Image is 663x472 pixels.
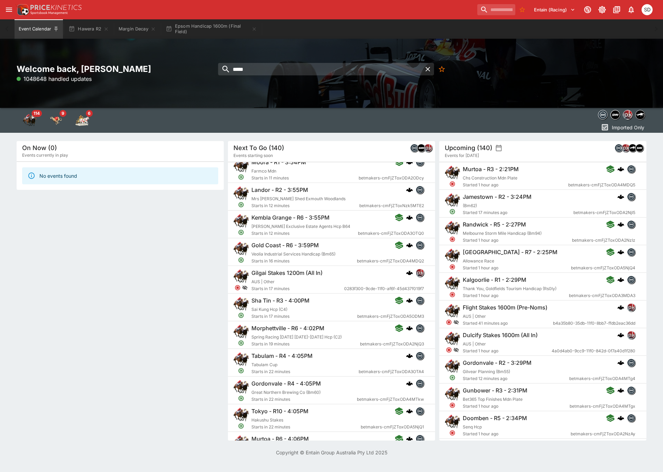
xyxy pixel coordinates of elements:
[233,296,249,312] img: horse_racing.png
[463,231,542,236] span: Melbourne Storm Mile Handicap (Bm94)
[238,202,244,208] svg: Open
[30,5,82,10] img: PriceKinetics
[449,291,455,298] svg: Closed
[627,331,635,339] div: pricekinetics
[234,285,241,291] svg: Closed
[75,113,89,127] div: Harness Racing
[251,186,308,194] h6: Landor - R2 - 3:55PM
[3,3,15,16] button: open drawer
[416,214,424,221] img: betmakers.png
[617,304,624,311] div: cerberus
[642,4,653,15] div: Stuart Dibb
[251,341,360,348] span: Starts in 19 minutes
[463,403,570,410] span: Started 1 hour ago
[233,186,249,201] img: horse_racing.png
[463,237,572,244] span: Started 1 hour ago
[23,113,37,127] div: Horse Racing
[596,3,608,16] button: Toggle light/dark mode
[416,296,424,305] div: betmakers
[233,379,249,395] img: horse_racing.png
[615,144,623,152] img: betmakers.png
[406,297,413,304] div: cerberus
[357,258,424,265] span: betmakers-cmFjZToxODA4MDQ2
[238,229,244,235] svg: Open
[162,19,261,39] button: Epsom Handicap 1600m (Final Field)
[406,380,413,387] img: logo-cerberus.svg
[406,408,413,415] img: logo-cerberus.svg
[416,269,424,277] img: pricekinetics.png
[251,408,309,415] h6: Tokyo - R10 - 4:05PM
[406,269,413,276] div: cerberus
[251,334,342,340] span: Spring Racing [DATE] [DATE]-[DATE] Hcp (C2)
[238,174,244,180] svg: Open
[417,144,425,152] div: samemeetingmulti
[17,75,92,83] p: 1048648 handled updates
[463,258,494,263] span: Allowance Race
[406,214,413,221] img: logo-cerberus.svg
[627,276,635,284] div: betmakers
[445,193,460,208] img: horse_racing.png
[627,414,635,422] div: betmakers
[30,11,68,15] img: Sportsbook Management
[449,430,455,436] svg: Closed
[251,417,283,423] span: Hakushu Stakes
[344,285,424,292] span: 0283f300-9cde-11f0-af6f-45d437f019f7
[627,414,635,422] img: betmakers.png
[357,313,424,320] span: betmakers-cmFjZToxODA5ODM3
[251,258,357,265] span: Starts in 16 minutes
[410,144,418,152] div: betmakers
[251,368,359,375] span: Starts in 22 minutes
[251,396,357,403] span: Starts in 22 minutes
[463,221,526,228] h6: Randwick - R5 - 2:27PM
[64,19,113,39] button: Hawera R2
[238,423,244,429] svg: Open
[416,269,424,277] div: pricekinetics
[617,332,624,339] div: cerberus
[623,110,632,119] img: pricekinetics.png
[251,168,276,174] span: Farmco Mdn
[435,63,448,75] button: No Bookmarks
[233,269,249,284] img: horse_racing.png
[416,297,424,304] img: betmakers.png
[445,144,492,152] h5: Upcoming (140)
[639,2,655,17] button: Stuart Dibb
[530,4,579,15] button: Select Tenant
[625,3,637,16] button: Notifications
[617,332,624,339] img: logo-cerberus.svg
[463,424,482,429] span: Senq Hcp
[359,202,424,209] span: betmakers-cmFjZToxNzk5MTE2
[463,304,547,311] h6: Flight Stakes 1600m (Pre-Noms)
[449,402,455,408] svg: Closed
[636,144,643,152] img: samemeetingmulti.png
[406,435,413,442] img: logo-cerberus.svg
[49,113,63,127] div: Greyhound Racing
[621,144,630,152] div: pricekinetics
[623,110,633,120] div: pricekinetics
[416,158,424,166] div: betmakers
[251,214,330,221] h6: Kembla Grange - R6 - 3:55PM
[495,145,502,151] button: settings
[233,352,249,367] img: horse_racing.png
[445,414,460,429] img: horse_racing.png
[17,108,95,133] div: Event type filters
[75,113,89,127] img: harness_racing
[569,375,635,382] span: betmakers-cmFjZToxODA4MTg4
[463,431,571,437] span: Started 1 hour ago
[627,193,635,201] div: betmakers
[424,144,432,152] div: pricekinetics
[251,159,306,166] h6: Moora - R1 - 3:54PM
[251,224,350,229] span: [PERSON_NAME] Exclusive Estate Agents Hcp B64
[416,241,424,249] div: betmakers
[611,110,620,119] img: samemeetingmulti.png
[449,374,455,381] svg: Open
[251,251,335,257] span: Veolia Industrial Services Handicap (Bm65)
[416,213,424,222] div: betmakers
[251,175,359,182] span: Starts in 11 minutes
[453,347,459,353] svg: Hidden
[218,63,422,75] input: search
[23,113,37,127] img: horse_racing
[571,265,635,271] span: betmakers-cmFjZToxODA5NjQ4
[17,64,224,74] h2: Welcome back, [PERSON_NAME]
[463,415,527,422] h6: Doomben - R5 - 2:34PM
[617,166,624,173] div: cerberus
